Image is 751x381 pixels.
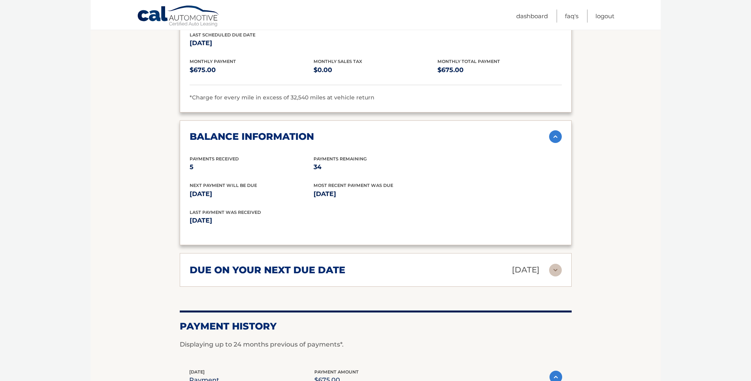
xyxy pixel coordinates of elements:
p: [DATE] [314,189,437,200]
span: Monthly Payment [190,59,236,64]
span: [DATE] [189,369,205,375]
img: accordion-rest.svg [549,264,562,276]
span: Last Scheduled Due Date [190,32,255,38]
p: Displaying up to 24 months previous of payments*. [180,340,572,349]
p: [DATE] [512,263,540,277]
a: FAQ's [565,10,578,23]
h2: balance information [190,131,314,143]
a: Dashboard [516,10,548,23]
p: [DATE] [190,189,314,200]
a: Cal Automotive [137,5,220,28]
p: 34 [314,162,437,173]
span: Payments Remaining [314,156,367,162]
h2: due on your next due date [190,264,345,276]
p: [DATE] [190,215,376,226]
span: Last Payment was received [190,210,261,215]
span: Most Recent Payment Was Due [314,183,393,188]
p: 5 [190,162,314,173]
span: Next Payment will be due [190,183,257,188]
p: $675.00 [190,65,314,76]
p: [DATE] [190,38,314,49]
span: *Charge for every mile in excess of 32,540 miles at vehicle return [190,94,375,101]
img: accordion-active.svg [549,130,562,143]
span: Monthly Total Payment [437,59,500,64]
h2: Payment History [180,320,572,332]
a: Logout [595,10,614,23]
span: Payments Received [190,156,239,162]
span: Monthly Sales Tax [314,59,362,64]
p: $0.00 [314,65,437,76]
p: $675.00 [437,65,561,76]
span: payment amount [314,369,359,375]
